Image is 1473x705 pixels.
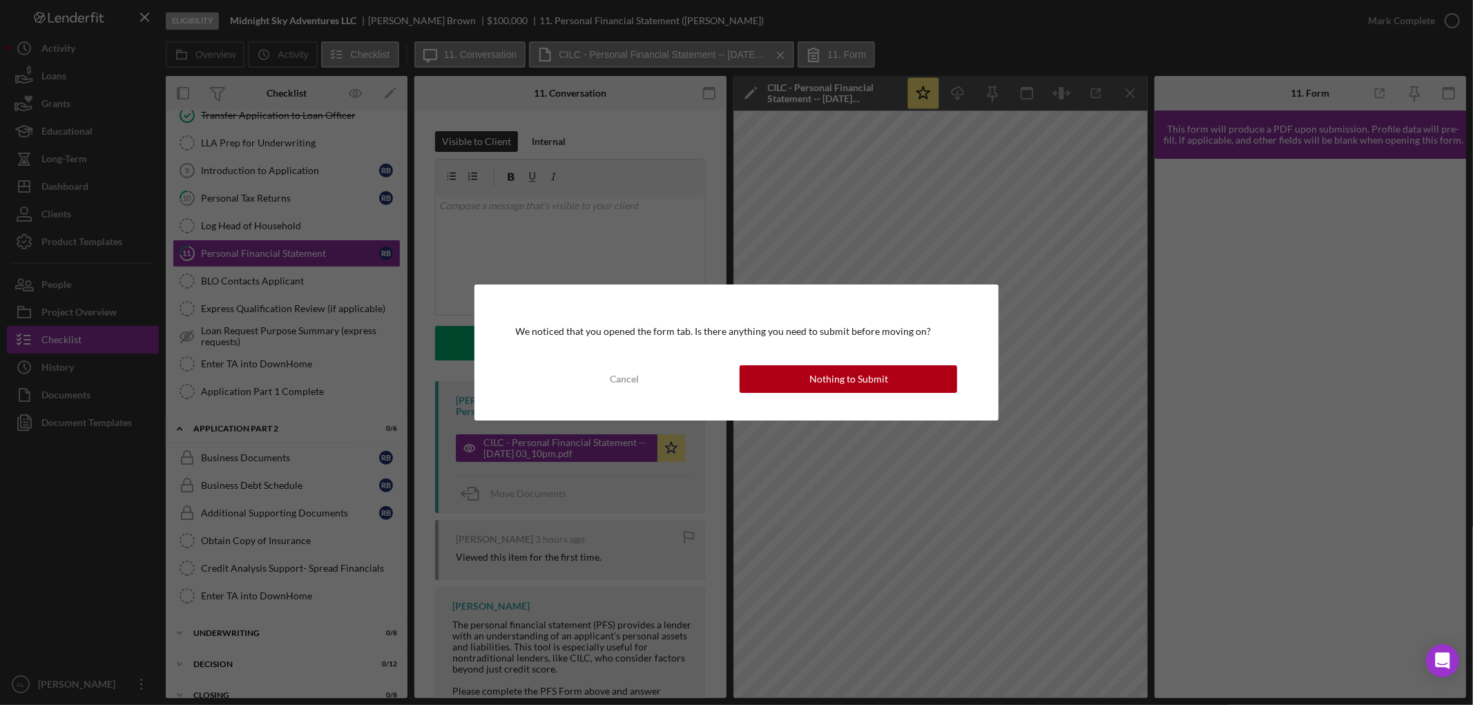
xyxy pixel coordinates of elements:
div: Cancel [610,365,639,393]
div: Nothing to Submit [809,365,888,393]
div: We noticed that you opened the form tab. Is there anything you need to submit before moving on? [516,326,958,337]
button: Nothing to Submit [740,365,957,393]
button: Cancel [516,365,733,393]
div: Open Intercom Messenger [1426,644,1459,677]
